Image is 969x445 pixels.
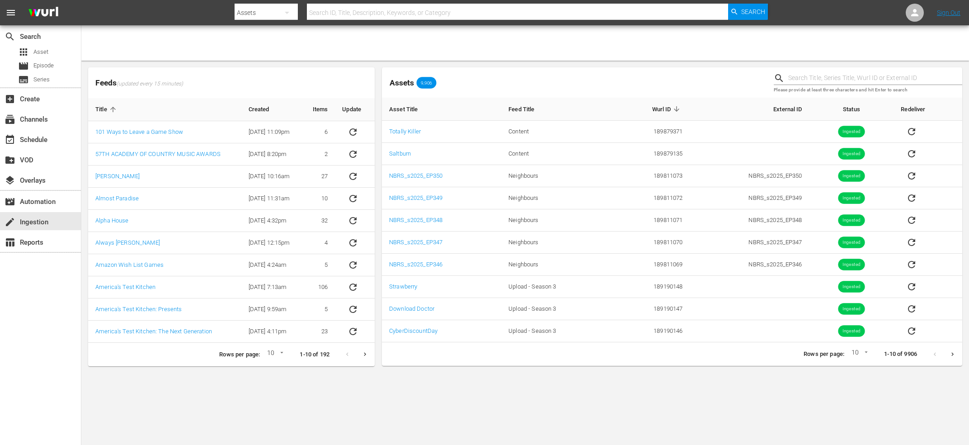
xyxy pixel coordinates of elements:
td: NBRS_s2025_EP346 [690,254,809,276]
p: Please provide at least three characters and hit Enter to search [774,86,962,94]
th: Update [335,98,375,121]
td: [DATE] 11:09pm [241,121,303,143]
a: 101 Ways to Leave a Game Show [95,128,183,135]
div: 10 [848,347,870,361]
td: 189190147 [611,298,690,320]
td: Neighbours [501,165,611,187]
td: 189879135 [611,143,690,165]
td: 6 [302,121,335,143]
th: Items [302,98,335,121]
a: Totally Killer [389,128,421,135]
span: Ingested [838,239,865,246]
td: 23 [302,321,335,343]
span: Ingested [838,151,865,157]
td: [DATE] 11:31am [241,188,303,210]
td: [DATE] 12:15pm [241,232,303,254]
span: Ingested [838,128,865,135]
td: 189879371 [611,121,690,143]
a: NBRS_s2025_EP349 [389,194,442,201]
span: Series [33,75,50,84]
a: Always [PERSON_NAME] [95,239,160,246]
td: Upload - Season 3 [501,320,611,342]
span: Assets [390,78,414,87]
a: [PERSON_NAME] [95,173,140,180]
td: 10 [302,188,335,210]
a: NBRS_s2025_EP346 [389,261,442,268]
td: 189811071 [611,209,690,232]
td: Content [501,143,611,165]
td: Neighbours [501,209,611,232]
input: Search Title, Series Title, Wurl ID or External ID [788,71,962,85]
a: Alpha House [95,217,129,224]
a: America's Test Kitchen: Presents [95,306,182,312]
span: Schedule [5,134,15,145]
a: Strawberry [389,283,417,290]
button: Next page [944,346,961,363]
th: Status [809,98,894,121]
span: 9,906 [417,80,437,85]
td: 4 [302,232,335,254]
a: NBRS_s2025_EP347 [389,239,442,246]
span: Ingested [838,328,865,335]
span: Ingested [838,195,865,202]
span: Search [741,4,765,20]
td: 106 [302,276,335,298]
td: Upload - Season 3 [501,298,611,320]
td: NBRS_s2025_EP349 [690,187,809,209]
td: Neighbours [501,232,611,254]
a: CyberDiscountDay [389,327,437,334]
div: 10 [263,348,285,361]
td: NBRS_s2025_EP348 [690,209,809,232]
span: Ingested [838,284,865,290]
a: Download Doctor [389,305,434,312]
a: NBRS_s2025_EP350 [389,172,442,179]
td: NBRS_s2025_EP347 [690,232,809,254]
span: Wurl ID [652,105,683,113]
th: Feed Title [501,98,611,121]
span: Channels [5,114,15,125]
span: menu [5,7,16,18]
span: Asset Title [389,105,430,113]
p: 1-10 of 192 [300,350,329,359]
img: ans4CAIJ8jUAAAAAAAAAAAAAAAAAAAAAAAAgQb4GAAAAAAAAAAAAAAAAAAAAAAAAJMjXAAAAAAAAAAAAAAAAAAAAAAAAgAT5G... [22,2,65,24]
span: VOD [5,155,15,166]
td: 189190148 [611,276,690,298]
td: Content [501,121,611,143]
span: (updated every 15 minutes) [117,80,183,88]
span: Reports [5,237,15,248]
p: Rows per page: [219,350,260,359]
td: [DATE] 8:20pm [241,143,303,166]
th: External ID [690,98,809,121]
button: Search [728,4,768,20]
td: NBRS_s2025_EP350 [690,165,809,187]
span: Asset [18,47,29,57]
a: America's Test Kitchen: The Next Generation [95,328,212,335]
table: sticky table [382,98,962,342]
span: Ingested [838,306,865,312]
td: 189190146 [611,320,690,342]
td: 189811073 [611,165,690,187]
a: America's Test Kitchen [95,284,155,290]
td: 2 [302,143,335,166]
td: [DATE] 4:32pm [241,210,303,232]
td: 27 [302,166,335,188]
span: Search [5,31,15,42]
span: Ingestion [5,217,15,227]
span: Create [5,94,15,104]
td: Neighbours [501,254,611,276]
span: Feeds [88,76,375,90]
span: Title [95,105,119,114]
td: [DATE] 7:13am [241,276,303,298]
td: 189811070 [611,232,690,254]
span: Episode [33,61,54,70]
p: 1-10 of 9906 [884,350,917,359]
a: Sign Out [937,9,960,16]
span: Ingested [838,261,865,268]
td: Upload - Season 3 [501,276,611,298]
td: [DATE] 10:16am [241,166,303,188]
a: Saltburn [389,150,411,157]
td: 189811072 [611,187,690,209]
td: [DATE] 4:11pm [241,321,303,343]
a: NBRS_s2025_EP348 [389,217,442,223]
span: Asset [33,47,48,57]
